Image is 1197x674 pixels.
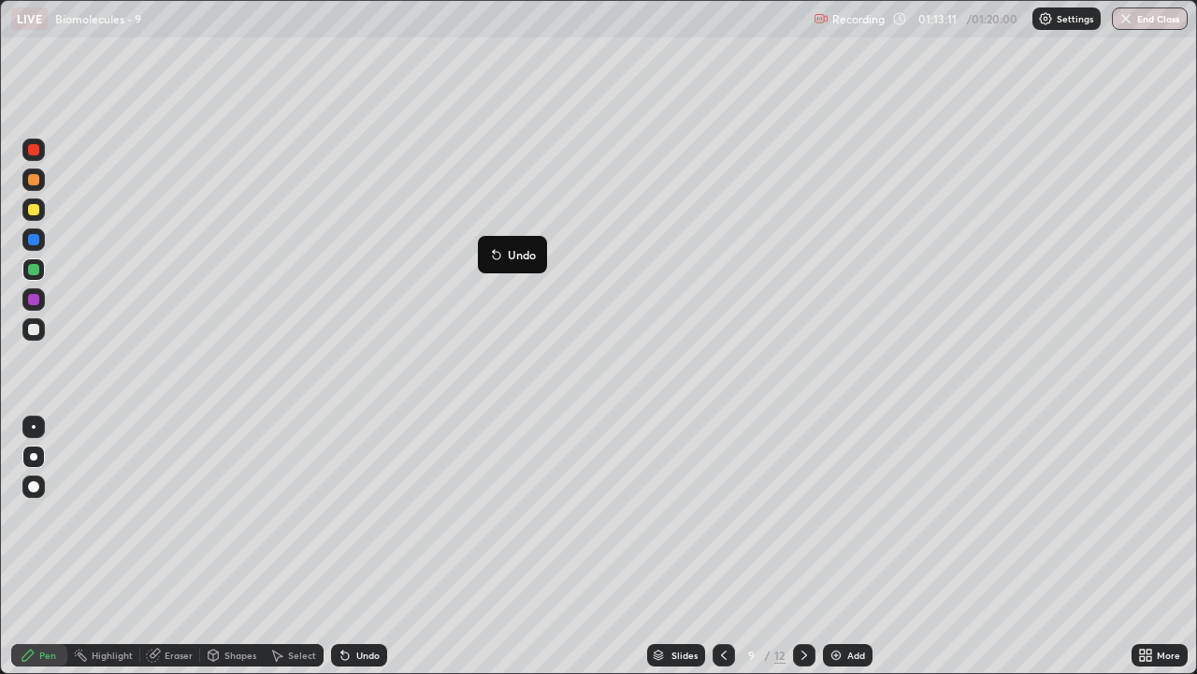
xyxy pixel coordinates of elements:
[288,651,316,660] div: Select
[508,247,536,262] p: Undo
[847,651,865,660] div: Add
[814,11,829,26] img: recording.375f2c34.svg
[55,11,141,26] p: Biomolecules - 9
[1118,11,1133,26] img: end-class-cross
[165,651,193,660] div: Eraser
[485,243,540,266] button: Undo
[92,651,133,660] div: Highlight
[829,648,844,663] img: add-slide-button
[356,651,380,660] div: Undo
[832,12,885,26] p: Recording
[743,650,761,661] div: 9
[671,651,698,660] div: Slides
[1057,14,1093,23] p: Settings
[1157,651,1180,660] div: More
[774,647,786,664] div: 12
[1112,7,1188,30] button: End Class
[224,651,256,660] div: Shapes
[1038,11,1053,26] img: class-settings-icons
[765,650,771,661] div: /
[39,651,56,660] div: Pen
[17,11,42,26] p: LIVE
